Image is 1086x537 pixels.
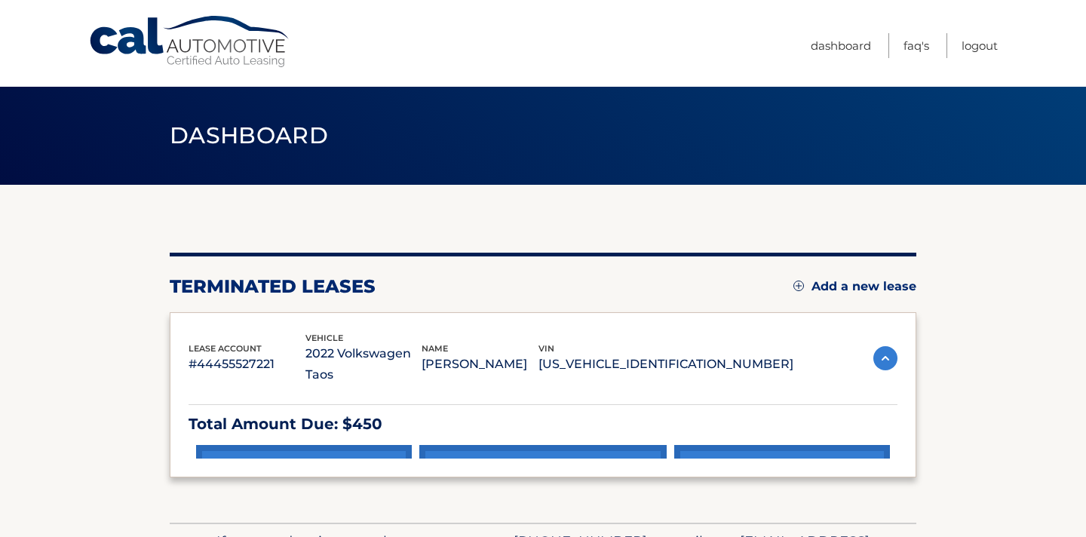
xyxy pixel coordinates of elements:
[811,33,871,58] a: Dashboard
[674,445,890,525] a: payment history
[793,279,916,294] a: Add a new lease
[305,333,343,343] span: vehicle
[873,346,897,370] img: accordion-active.svg
[538,354,793,375] p: [US_VEHICLE_IDENTIFICATION_NUMBER]
[422,354,538,375] p: [PERSON_NAME]
[422,343,448,354] span: name
[170,275,376,298] h2: terminated leases
[196,445,412,525] a: make a payment
[305,343,422,385] p: 2022 Volkswagen Taos
[793,281,804,291] img: add.svg
[170,121,328,149] span: Dashboard
[962,33,998,58] a: Logout
[189,343,262,354] span: lease account
[189,354,305,375] p: #44455527221
[189,411,897,437] p: Total Amount Due: $450
[538,343,554,354] span: vin
[419,445,666,525] a: Add/Remove bank account info
[88,15,292,69] a: Cal Automotive
[903,33,929,58] a: FAQ's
